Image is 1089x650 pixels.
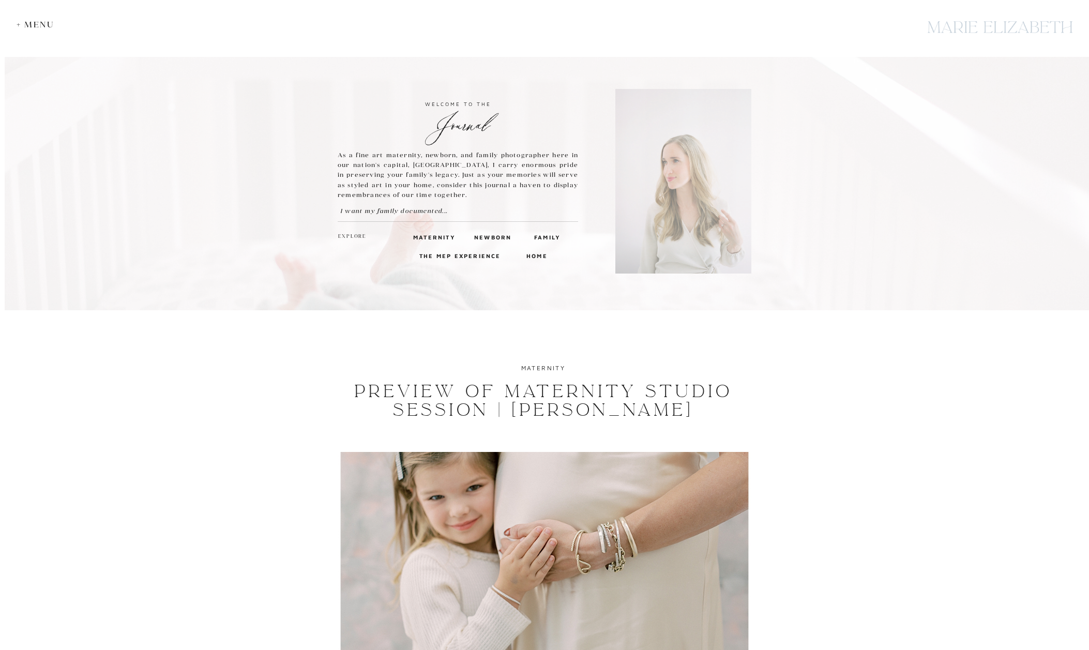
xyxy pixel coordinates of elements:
a: home [526,251,546,260]
a: maternity [521,364,566,372]
p: As a fine art maternity, newborn, and family photographer here in our nation's capital, [GEOGRAPH... [338,150,578,200]
a: Preview of Maternity Studio Session | [PERSON_NAME] [354,381,732,421]
h2: Journal [338,111,578,129]
a: The MEP Experience [419,251,503,260]
a: maternity [413,232,449,241]
a: I want my family documented... [340,206,470,216]
a: Newborn [474,232,509,241]
a: Family [534,232,559,241]
h2: explore [338,232,367,241]
h3: welcome to the [338,99,578,109]
div: + Menu [17,20,59,29]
